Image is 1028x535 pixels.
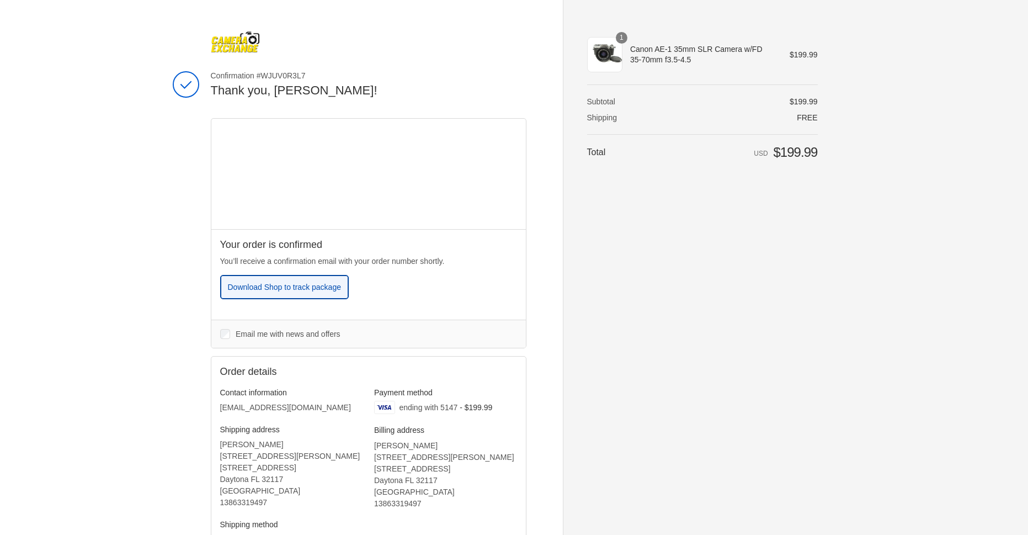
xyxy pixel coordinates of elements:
span: Email me with news and offers [236,330,340,338]
span: ending with 5147 [399,403,457,412]
span: - $199.99 [460,403,492,412]
h3: Billing address [374,425,517,435]
h2: Your order is confirmed [220,239,517,251]
h3: Payment method [374,388,517,398]
span: $199.99 [790,50,818,59]
h2: Thank you, [PERSON_NAME]! [211,83,526,99]
h2: Order details [220,366,369,378]
span: Total [587,147,606,157]
iframe: Google map displaying pin point of shipping address: Daytona, Florida [211,119,526,229]
address: [PERSON_NAME] [STREET_ADDRESS][PERSON_NAME] [STREET_ADDRESS] Daytona FL 32117 [GEOGRAPHIC_DATA] ‎... [374,440,517,510]
div: Google map displaying pin point of shipping address: Daytona, Florida [211,119,526,229]
img: Camera Exchange [211,31,260,53]
h3: Contact information [220,388,363,398]
p: You’ll receive a confirmation email with your order number shortly. [220,256,517,267]
span: $199.99 [773,145,817,160]
span: Free [797,113,817,122]
th: Subtotal [587,97,653,107]
span: $199.99 [790,97,818,106]
h3: Shipping method [220,520,363,529]
span: Canon AE-1 35mm SLR Camera w/FD 35-70mm f3.5-4.5 [630,44,774,64]
span: Confirmation #WJUV0R3L7 [211,71,526,81]
address: [PERSON_NAME] [STREET_ADDRESS][PERSON_NAME] [STREET_ADDRESS] Daytona FL 32117 [GEOGRAPHIC_DATA] ‎... [220,439,363,508]
span: Download Shop to track package [228,283,341,292]
h3: Shipping address [220,425,363,435]
button: Download Shop to track package [220,275,349,299]
span: USD [754,150,768,157]
span: 1 [616,32,627,44]
span: Shipping [587,113,617,122]
bdo: [EMAIL_ADDRESS][DOMAIN_NAME] [220,403,351,412]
